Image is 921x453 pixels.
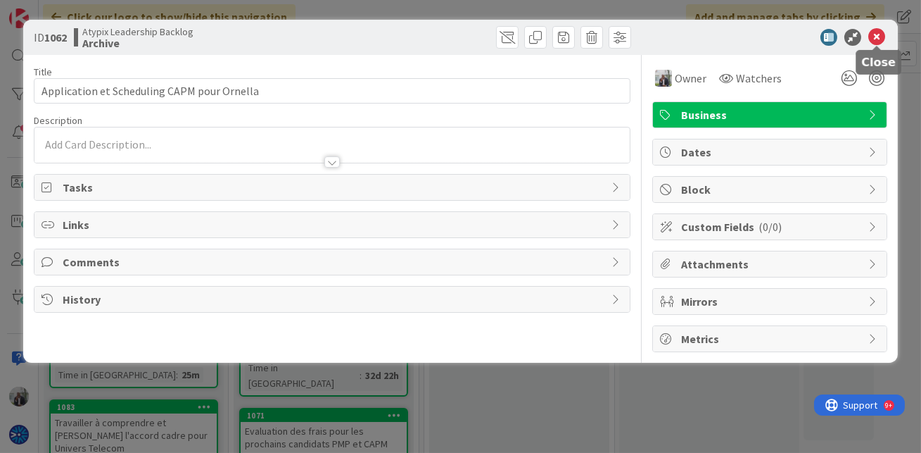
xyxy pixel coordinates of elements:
span: Attachments [681,256,861,273]
span: ( 0/0 ) [758,220,782,234]
span: Tasks [63,179,605,196]
span: Description [34,114,82,127]
span: Business [681,106,861,123]
span: Block [681,181,861,198]
span: Support [30,2,64,19]
span: ID [34,29,67,46]
span: Watchers [736,70,782,87]
span: Metrics [681,330,861,347]
b: 1062 [44,30,67,44]
span: Owner [675,70,706,87]
span: Links [63,216,605,233]
input: type card name here... [34,78,631,104]
img: AG [655,70,672,87]
span: Atypix Leadership Backlog [82,26,193,37]
div: 9+ [71,6,78,17]
span: Custom Fields [681,218,861,235]
span: History [63,291,605,308]
b: Archive [82,37,193,49]
label: Title [34,66,52,78]
h5: Close [861,56,896,69]
span: Mirrors [681,293,861,310]
span: Comments [63,254,605,271]
span: Dates [681,144,861,161]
